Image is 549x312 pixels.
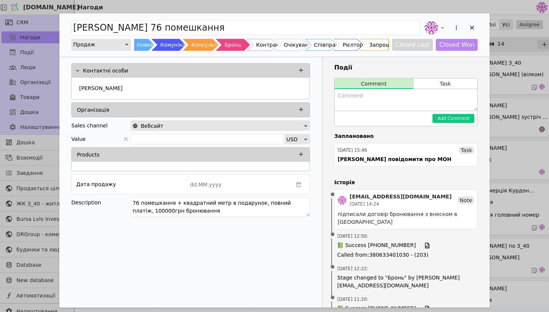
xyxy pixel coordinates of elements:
p: Products [77,151,99,159]
div: Рієлтори [342,39,366,51]
span: Stage changed to "Бронь" by [PERSON_NAME][EMAIL_ADDRESS][DOMAIN_NAME] [337,274,475,290]
div: Бронь [224,39,241,51]
div: Запрошення [369,39,403,51]
div: [DATE] 14:24 [350,201,452,207]
div: Add Opportunity [59,13,490,308]
svg: calender simple [296,182,301,187]
div: Очікування [284,39,315,51]
div: Комунікація [160,39,193,51]
div: Новий [137,39,154,51]
button: Comment [335,78,413,89]
h3: Події [334,63,478,72]
div: [DATE] 15:46 [338,147,367,154]
span: 📗 Success [PHONE_NUMBER] [337,241,416,250]
div: Консультація [192,39,229,51]
button: Add Comment [432,114,474,123]
span: [DATE] 12:50 : [337,233,368,240]
div: Співпраця [314,39,342,51]
h4: Заплановано [334,132,478,140]
p: Контактні особи [83,67,128,75]
img: online-store.svg [133,123,138,129]
span: [DATE] 12:22 : [337,265,368,272]
button: Closed Won [436,39,478,51]
p: [PERSON_NAME] [79,84,122,92]
div: Продаж [73,39,124,50]
span: Вебсайт [141,121,163,131]
p: Організація [77,106,109,114]
button: Task [413,78,477,89]
span: Value [71,134,86,144]
input: dd.MM.yyyy [186,179,293,190]
div: Контракт [256,39,282,51]
img: de [425,21,438,34]
button: Closed Lost [392,39,433,51]
span: [DATE] 11:20 : [337,296,368,303]
textarea: 76 помешкання + квадратний метр в подарунок, повний платіж, 100000грн бронювання [131,197,310,217]
span: • [329,225,336,244]
h4: Історія [334,179,478,186]
div: USD [286,134,303,145]
div: підписали договір бронювання з внеском в [GEOGRAPHIC_DATA] [338,210,474,226]
div: Note [457,197,474,204]
span: • [329,288,336,308]
div: Description [71,197,131,208]
div: [EMAIL_ADDRESS][DOMAIN_NAME] [350,193,452,201]
div: Дата продажу [76,179,116,189]
span: Called from : 380633401030 - (203) [337,251,475,259]
div: [PERSON_NAME] повідомити про МОН [338,155,452,163]
div: Task [459,146,474,154]
img: de [338,196,347,205]
span: • [329,258,336,277]
span: • [329,185,336,204]
div: Sales channel [71,120,108,131]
